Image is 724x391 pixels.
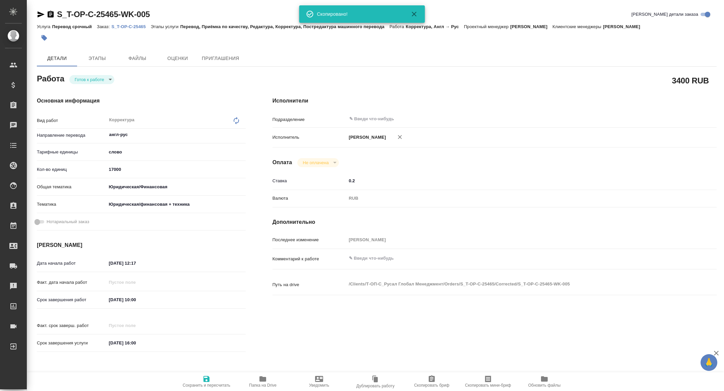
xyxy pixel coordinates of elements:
p: [PERSON_NAME] [510,24,552,29]
button: Уведомить [291,372,347,391]
div: Юридическая/Финансовая [107,181,246,193]
div: слово [107,146,246,158]
p: [PERSON_NAME] [603,24,645,29]
input: ✎ Введи что-нибудь [107,165,246,174]
p: [PERSON_NAME] [347,134,386,141]
p: Тарифные единицы [37,149,107,155]
button: Не оплачена [301,160,330,166]
div: RUB [347,193,680,204]
button: 🙏 [701,354,717,371]
span: Сохранить и пересчитать [183,383,230,388]
button: Сохранить и пересчитать [178,372,235,391]
button: Open [242,134,243,135]
p: Подразделение [273,116,347,123]
h4: Оплата [273,158,292,167]
p: Корректура, Англ → Рус [406,24,464,29]
p: Направление перевода [37,132,107,139]
input: ✎ Введи что-нибудь [107,295,165,305]
button: Папка на Drive [235,372,291,391]
p: Клиентские менеджеры [552,24,603,29]
p: Перевод срочный [52,24,97,29]
p: Тематика [37,201,107,208]
p: Факт. срок заверш. работ [37,322,107,329]
a: S_T-OP-C-25465-WK-005 [57,10,150,19]
button: Скопировать ссылку [47,10,55,18]
span: Файлы [121,54,154,63]
p: Валюта [273,195,347,202]
p: Общая тематика [37,184,107,190]
input: Пустое поле [107,321,165,330]
h4: Основная информация [37,97,246,105]
h2: Работа [37,72,64,84]
p: Срок завершения услуги [37,340,107,346]
input: Пустое поле [347,235,680,245]
span: Скопировать мини-бриф [465,383,511,388]
p: Заказ: [97,24,111,29]
span: 🙏 [703,355,715,370]
span: [PERSON_NAME] детали заказа [631,11,698,18]
button: Скопировать бриф [404,372,460,391]
span: Оценки [162,54,194,63]
input: Пустое поле [107,277,165,287]
button: Обновить файлы [516,372,572,391]
p: Исполнитель [273,134,347,141]
span: Папка на Drive [249,383,277,388]
h4: [PERSON_NAME] [37,241,246,249]
button: Скопировать ссылку для ЯМессенджера [37,10,45,18]
span: Детали [41,54,73,63]
button: Добавить тэг [37,30,52,45]
p: Этапы услуги [151,24,180,29]
p: Вид работ [37,117,107,124]
p: Работа [389,24,406,29]
p: Кол-во единиц [37,166,107,173]
span: Нотариальный заказ [47,218,89,225]
div: Готов к работе [69,75,114,84]
span: Скопировать бриф [414,383,449,388]
button: Готов к работе [73,77,106,82]
p: Путь на drive [273,281,347,288]
input: ✎ Введи что-нибудь [347,176,680,186]
p: Комментарий к работе [273,256,347,262]
div: Юридическая/финансовая + техника [107,199,246,210]
span: Уведомить [309,383,329,388]
button: Open [676,118,677,120]
p: Срок завершения работ [37,297,107,303]
a: S_T-OP-C-25465 [111,23,150,29]
p: Услуга [37,24,52,29]
div: Скопировано! [317,11,401,17]
p: Последнее изменение [273,237,347,243]
span: Обновить файлы [528,383,561,388]
input: ✎ Введи что-нибудь [107,258,165,268]
span: Дублировать работу [356,384,395,388]
button: Дублировать работу [347,372,404,391]
button: Скопировать мини-бриф [460,372,516,391]
input: ✎ Введи что-нибудь [107,338,165,348]
h2: 3400 RUB [672,75,709,86]
p: Проектный менеджер [464,24,510,29]
input: ✎ Введи что-нибудь [349,115,655,123]
p: Факт. дата начала работ [37,279,107,286]
p: Дата начала работ [37,260,107,267]
p: Перевод, Приёмка по качеству, Редактура, Корректура, Постредактура машинного перевода [180,24,389,29]
h4: Исполнители [273,97,717,105]
p: Ставка [273,178,347,184]
span: Этапы [81,54,113,63]
p: S_T-OP-C-25465 [111,24,150,29]
h4: Дополнительно [273,218,717,226]
button: Закрыть [406,10,422,18]
div: Готов к работе [297,158,339,167]
span: Приглашения [202,54,239,63]
button: Удалить исполнителя [393,130,407,144]
textarea: /Clients/Т-ОП-С_Русал Глобал Менеджмент/Orders/S_T-OP-C-25465/Corrected/S_T-OP-C-25465-WK-005 [347,278,680,290]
